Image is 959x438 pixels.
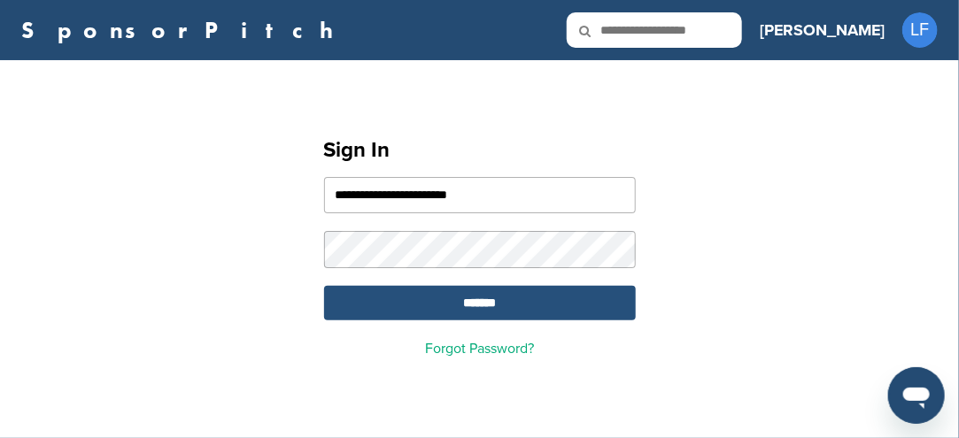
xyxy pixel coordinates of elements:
[760,11,885,50] a: [PERSON_NAME]
[760,18,885,42] h3: [PERSON_NAME]
[888,367,945,424] iframe: Button to launch messaging window
[902,12,938,48] span: LF
[324,134,636,166] h1: Sign In
[21,19,344,42] a: SponsorPitch
[425,340,534,357] a: Forgot Password?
